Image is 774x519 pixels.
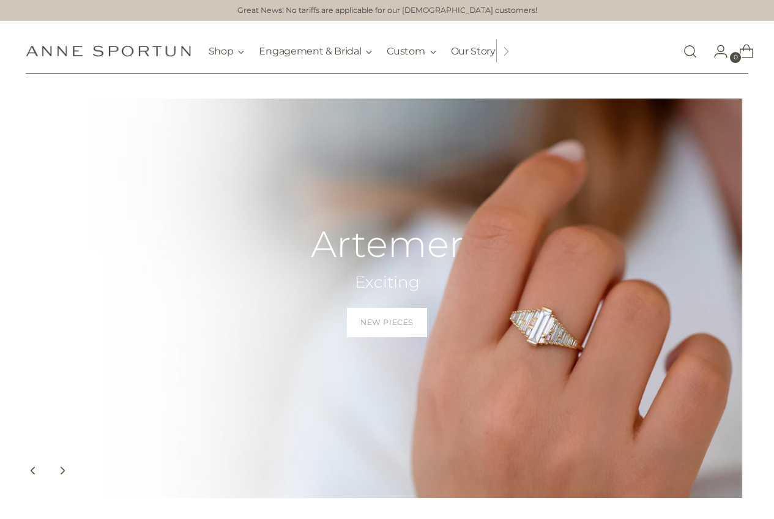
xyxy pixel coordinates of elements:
[26,45,191,57] a: Anne Sportun Fine Jewellery
[311,224,464,264] h2: Artemer
[209,38,245,65] button: Shop
[678,39,702,64] a: Open search modal
[26,463,42,479] button: Move to previous carousel slide
[54,463,70,479] button: Move to next carousel slide
[451,38,496,65] a: Our Story
[729,39,754,64] a: Open cart modal
[730,52,741,63] span: 0
[387,38,436,65] button: Custom
[311,272,464,293] h2: Exciting
[237,5,537,17] a: Great News! No tariffs are applicable for our [DEMOGRAPHIC_DATA] customers!
[704,39,728,64] a: Go to the account page
[259,38,372,65] button: Engagement & Bridal
[360,317,414,328] span: New Pieces
[347,308,427,337] a: New Pieces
